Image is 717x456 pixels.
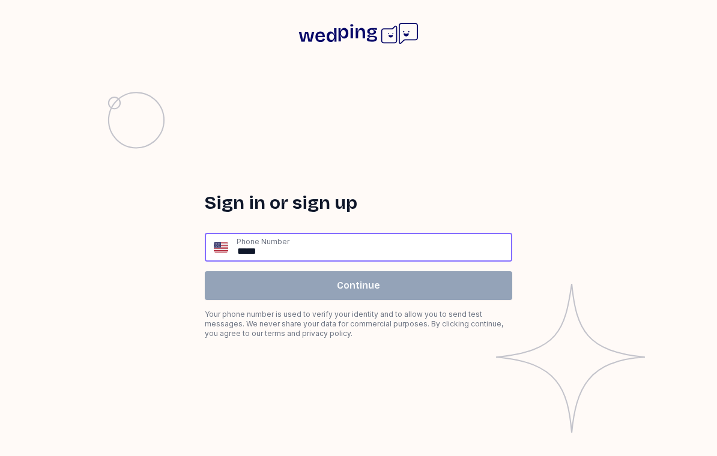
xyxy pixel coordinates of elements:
[205,192,512,214] h1: Sign in or sign up
[205,271,512,300] button: Continue
[265,329,285,338] a: terms
[302,329,351,338] a: privacy policy
[337,278,380,293] span: Continue
[205,310,512,338] div: Your phone number is used to verify your identity and to allow you to send test messages. We neve...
